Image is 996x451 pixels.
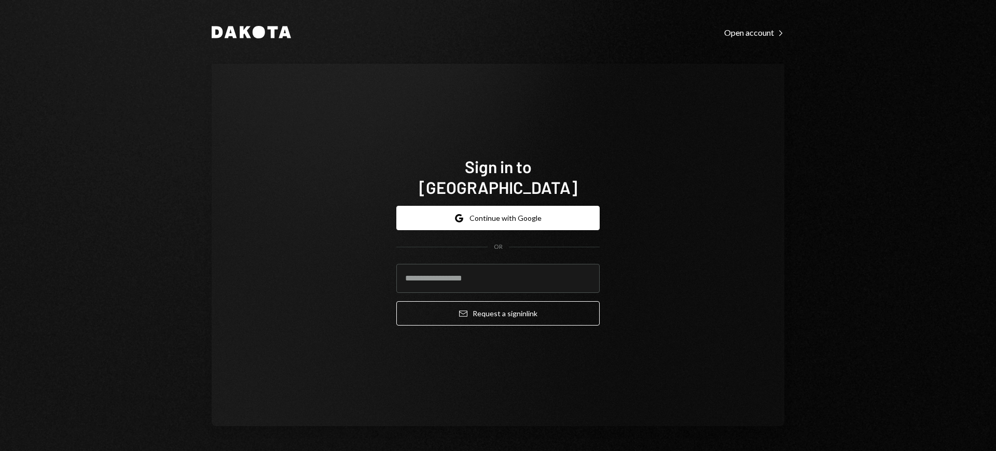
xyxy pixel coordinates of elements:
div: OR [494,243,503,251]
a: Open account [724,26,784,38]
button: Request a signinlink [396,301,600,326]
div: Open account [724,27,784,38]
button: Continue with Google [396,206,600,230]
h1: Sign in to [GEOGRAPHIC_DATA] [396,156,600,198]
